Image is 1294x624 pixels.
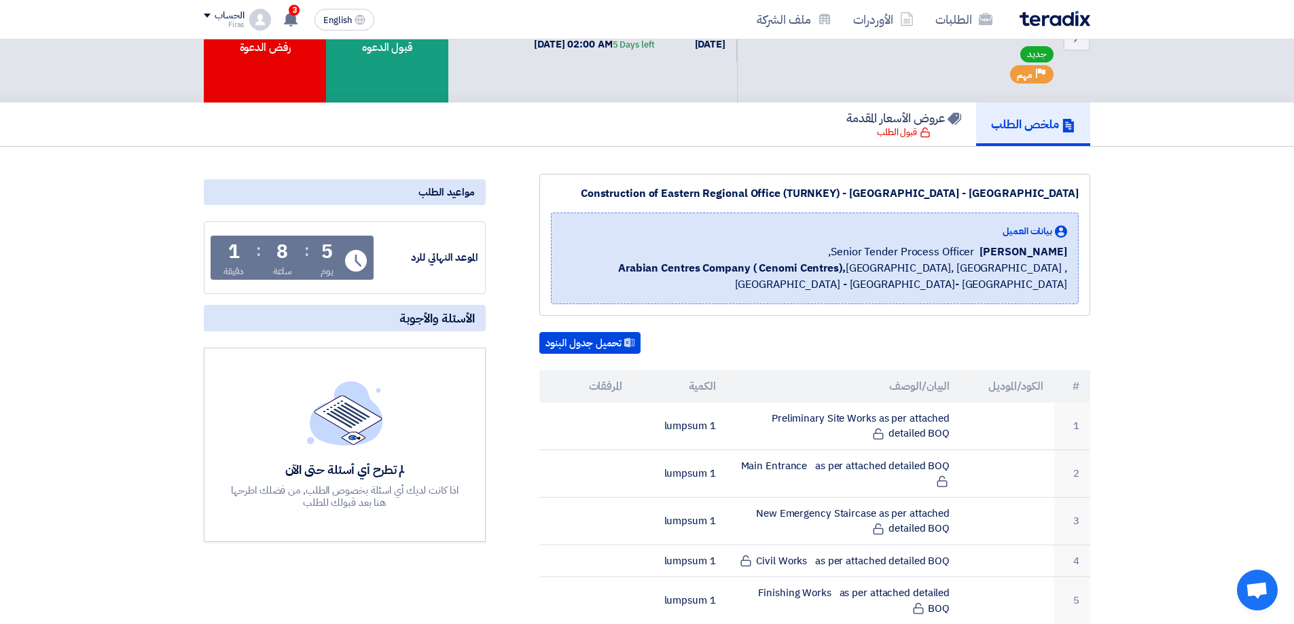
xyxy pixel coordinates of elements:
a: الطلبات [924,3,1003,35]
div: [DATE] 02:00 AM [534,37,654,52]
a: عروض الأسعار المقدمة قبول الطلب [831,103,976,146]
div: اذا كانت لديك أي اسئلة بخصوص الطلب, من فضلك اطرحها هنا بعد قبولك للطلب [230,484,461,509]
img: profile_test.png [249,9,271,31]
th: الكمية [633,370,727,403]
a: ملف الشركة [746,3,842,35]
span: الأسئلة والأجوبة [399,310,475,326]
h5: ملخص الطلب [991,116,1075,132]
span: مهم [1017,69,1032,81]
div: مواعيد الطلب [204,179,486,205]
span: [PERSON_NAME] [980,244,1067,260]
span: بيانات العميل [1003,224,1052,238]
div: 1 [228,242,240,261]
div: قبول الطلب [877,126,931,139]
td: 2 [1054,449,1090,497]
div: : [256,238,261,263]
span: جديد [1020,46,1054,62]
div: Firas [204,21,244,29]
div: 8 [276,242,288,261]
th: البيان/الوصف [727,370,961,403]
img: Teradix logo [1020,11,1090,26]
div: 5 [321,242,333,261]
div: 5 Days left [613,38,655,52]
button: English [314,9,374,31]
button: تحميل جدول البنود [539,332,641,354]
td: 1 lumpsum [633,545,727,577]
a: ملخص الطلب [976,103,1090,146]
td: Preliminary Site Works as per attached detailed BOQ [727,403,961,450]
img: empty_state_list.svg [307,381,383,445]
span: [GEOGRAPHIC_DATA], [GEOGRAPHIC_DATA] ,[GEOGRAPHIC_DATA] - [GEOGRAPHIC_DATA]- [GEOGRAPHIC_DATA] [562,260,1067,293]
div: الحساب [215,10,244,22]
div: ساعة [273,264,293,278]
td: Main Entrance as per attached detailed BOQ [727,449,961,497]
span: English [323,16,352,25]
td: 1 lumpsum [633,403,727,450]
div: [DATE] [677,37,725,52]
b: Arabian Centres Company ( Cenomi Centres), [618,260,846,276]
td: 1 lumpsum [633,497,727,545]
span: Senior Tender Process Officer, [828,244,974,260]
th: # [1054,370,1090,403]
td: 4 [1054,545,1090,577]
td: Civil Works as per attached detailed BOQ [727,545,961,577]
td: 3 [1054,497,1090,545]
div: Construction of Eastern Regional Office (TURNKEY) - [GEOGRAPHIC_DATA] - [GEOGRAPHIC_DATA] [551,185,1079,202]
th: المرفقات [539,370,633,403]
div: : [304,238,309,263]
th: الكود/الموديل [960,370,1054,403]
div: لم تطرح أي أسئلة حتى الآن [230,462,461,477]
div: دقيقة [223,264,245,278]
td: 1 lumpsum [633,449,727,497]
span: 3 [289,5,300,16]
td: 1 [1054,403,1090,450]
div: الموعد النهائي للرد [376,250,478,265]
a: Open chat [1237,570,1278,610]
div: يوم [321,264,334,278]
h5: عروض الأسعار المقدمة [846,110,961,126]
td: New Emergency Staircase as per attached detailed BOQ [727,497,961,545]
a: الأوردرات [842,3,924,35]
